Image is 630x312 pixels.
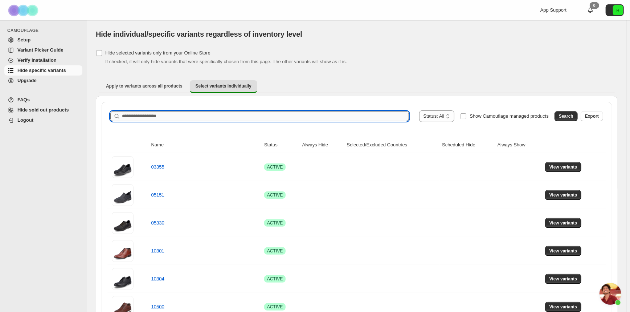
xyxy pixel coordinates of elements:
span: Logout [17,117,33,123]
a: 10304 [151,276,164,281]
span: App Support [540,7,566,13]
div: 0 [590,2,599,9]
span: View variants [549,248,577,254]
button: View variants [545,302,582,312]
a: FAQs [4,95,82,105]
a: 03355 [151,164,164,170]
button: View variants [545,218,582,228]
span: Variant Picker Guide [17,47,63,53]
span: View variants [549,164,577,170]
th: Always Hide [300,137,345,153]
a: 10500 [151,304,164,309]
img: 03355 [112,156,134,178]
span: FAQs [17,97,30,102]
span: View variants [549,220,577,226]
span: ACTIVE [267,276,283,282]
button: Select variants individually [190,80,257,93]
span: View variants [549,304,577,310]
img: 10301 [112,240,134,262]
a: Verify Installation [4,55,82,65]
span: Apply to variants across all products [106,83,183,89]
th: Scheduled Hide [440,137,495,153]
a: 10301 [151,248,164,254]
span: Setup [17,37,30,42]
span: ACTIVE [267,164,283,170]
button: Apply to variants across all products [100,80,188,92]
a: 05151 [151,192,164,198]
span: Hide individual/specific variants regardless of inventory level [96,30,302,38]
button: Export [581,111,603,121]
span: Upgrade [17,78,37,83]
span: ACTIVE [267,304,283,310]
span: ACTIVE [267,192,283,198]
th: Status [262,137,300,153]
span: Hide specific variants [17,68,66,73]
a: 0 [587,7,594,14]
button: View variants [545,190,582,200]
img: 05330 [112,212,134,234]
span: ACTIVE [267,220,283,226]
span: Hide selected variants only from your Online Store [105,50,210,56]
a: Hide specific variants [4,65,82,76]
th: Always Show [495,137,543,153]
span: View variants [549,276,577,282]
span: Avatar with initials R [613,5,623,15]
span: ACTIVE [267,248,283,254]
span: CAMOUFLAGE [7,28,83,33]
th: Name [149,137,262,153]
button: View variants [545,162,582,172]
button: Search [555,111,578,121]
button: View variants [545,274,582,284]
a: Open chat [600,283,621,305]
img: 10304 [112,268,134,290]
th: Selected/Excluded Countries [344,137,440,153]
a: Hide sold out products [4,105,82,115]
a: 05330 [151,220,164,226]
span: View variants [549,192,577,198]
span: If checked, it will only hide variants that were specifically chosen from this page. The other va... [105,59,347,64]
a: Setup [4,35,82,45]
button: View variants [545,246,582,256]
span: Verify Installation [17,57,57,63]
span: Select variants individually [196,83,251,89]
span: Hide sold out products [17,107,69,113]
a: Logout [4,115,82,125]
span: Search [559,113,573,119]
span: Show Camouflage managed products [470,113,549,119]
span: Export [585,113,599,119]
img: 05151 [112,184,134,206]
a: Variant Picker Guide [4,45,82,55]
a: Upgrade [4,76,82,86]
button: Avatar with initials R [606,4,624,16]
text: R [617,8,619,12]
img: Camouflage [6,0,42,20]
